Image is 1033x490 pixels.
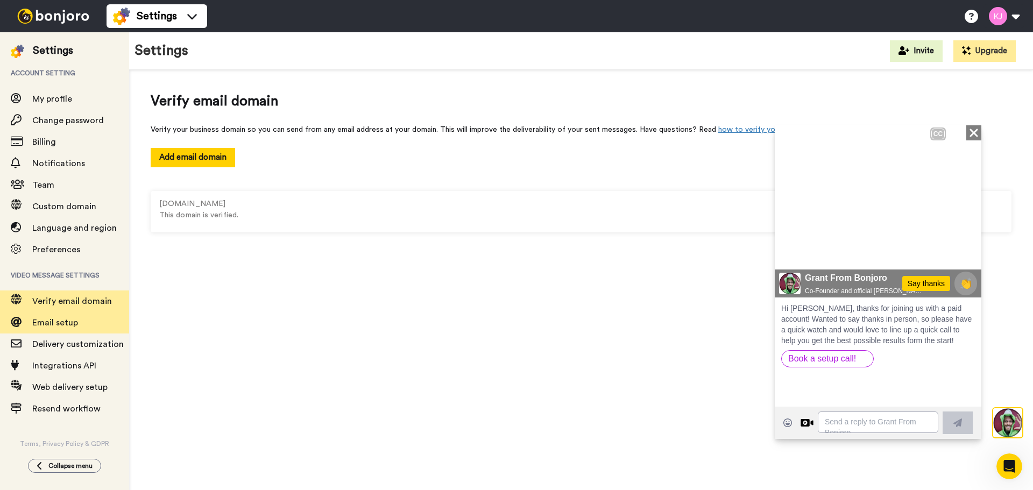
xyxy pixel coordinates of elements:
[151,91,1011,111] span: Verify email domain
[135,43,188,59] h1: Settings
[159,198,918,210] div: [DOMAIN_NAME]
[30,161,149,170] span: Co-Founder and official [PERSON_NAME] welcomer-er :-)
[157,3,170,14] div: CC
[86,230,92,237] div: Open on new window
[6,229,99,238] a: Book a setup call!
[32,138,56,146] span: Billing
[159,199,1003,208] a: [DOMAIN_NAME]This domain is verified.Verified
[32,383,108,392] span: Web delivery setup
[151,124,1011,135] div: Verify your business domain so you can send from any email address at your domain. This will impr...
[28,459,101,473] button: Collapse menu
[186,121,197,132] img: Full screen
[953,40,1016,62] button: Upgrade
[31,120,81,133] div: 00:01 | 00:18
[32,95,72,103] span: My profile
[32,361,96,370] span: Integrations API
[1,2,30,31] img: 3183ab3e-59ed-45f6-af1c-10226f767056-1659068401.jpg
[996,453,1022,479] iframe: Intercom live chat
[11,45,24,58] img: settings-colored.svg
[32,340,124,349] span: Delivery customization
[32,224,117,232] span: Language and region
[137,9,177,24] span: Settings
[113,8,130,25] img: settings-colored.svg
[32,318,78,327] span: Email setup
[4,147,26,169] img: 3183ab3e-59ed-45f6-af1c-10226f767056-1659068401.jpg
[151,148,235,167] button: Add email domain
[6,225,99,242] button: Book a setup call!
[33,43,73,58] div: Settings
[718,126,810,133] a: how to verify your domain.
[32,116,104,125] span: Change password
[30,146,149,159] span: Grant From Bonjoro
[26,291,39,304] div: Reply by Video
[32,202,96,211] span: Custom domain
[32,297,112,306] span: Verify email domain
[6,179,197,219] span: Hi [PERSON_NAME], thanks for joining us with a paid account! Wanted to say thanks in person, so p...
[32,245,80,254] span: Preferences
[165,121,175,132] img: Mute/Unmute
[180,151,202,166] span: 👏
[159,210,918,221] p: This domain is verified.
[48,461,93,470] span: Collapse menu
[32,159,85,168] span: Notifications
[128,151,175,166] div: Say thanks
[890,40,943,62] button: Invite
[32,181,54,189] span: Team
[13,9,94,24] img: bj-logo-header-white.svg
[32,404,101,413] span: Resend workflow
[180,146,202,170] button: 👏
